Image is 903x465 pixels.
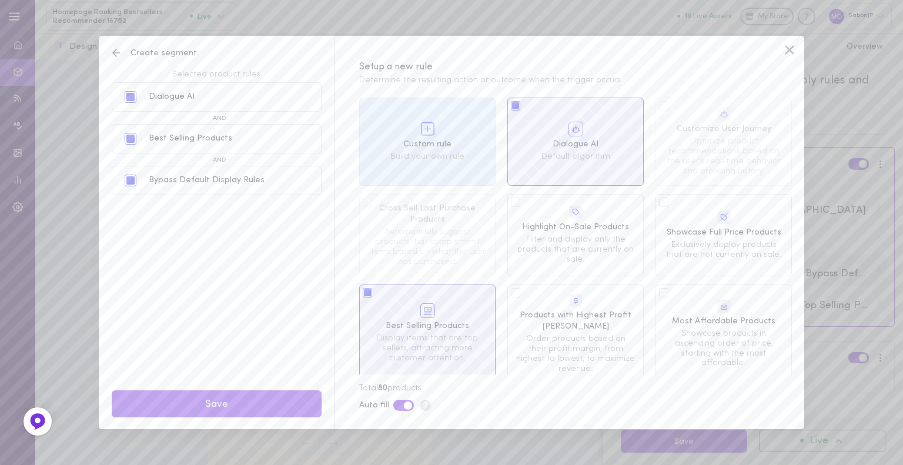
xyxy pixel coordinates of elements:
[516,235,635,265] span: Filter and display only the products that are currently on sale.
[149,176,265,185] div: Bypass Default Display Rules
[378,384,387,393] span: 80
[717,210,731,225] img: ddd
[359,384,422,393] span: Total products
[664,329,783,369] span: Showcase products in ascending order of price, starting with the most affordable.
[420,303,435,318] img: ddd
[111,48,197,59] span: Create segment
[717,299,731,313] img: ddd
[368,152,487,162] span: Build your own rule
[359,76,780,86] span: Determine the resulting action or outcome when the trigger occurs
[568,205,583,219] img: ddd
[368,139,487,150] span: Custom rule
[112,390,322,418] button: Save
[359,61,780,73] span: Setup a new rule
[149,135,232,143] div: Best Selling Products
[568,122,583,136] img: ddd
[368,334,487,363] span: Display items that are top sellers, attracting more customer attention.
[149,93,195,101] div: Dialogue AI
[516,310,635,333] span: Products with Highest Profit [PERSON_NAME]
[568,293,583,307] img: ddd
[420,122,435,136] img: ddd
[112,69,322,81] span: Selected product rules
[664,316,783,327] span: Most Affordable Products
[359,400,389,412] span: Auto fill
[516,152,635,162] span: Default algorithm
[664,240,783,260] span: Exclusively display products that are not currently on sale.
[664,227,783,239] span: Showcase Full Price Products
[29,413,46,430] img: Feedback Button
[516,334,635,374] span: Order products based on their profit margin, from highest to lowest, to maximize revenue.
[516,222,635,233] span: Highlight On-Sale Products
[516,139,635,150] span: Dialogue AI
[368,320,487,332] span: Best Selling Products
[418,398,433,413] span: If the set rules match only a few products, the system will automatically add more items to the c...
